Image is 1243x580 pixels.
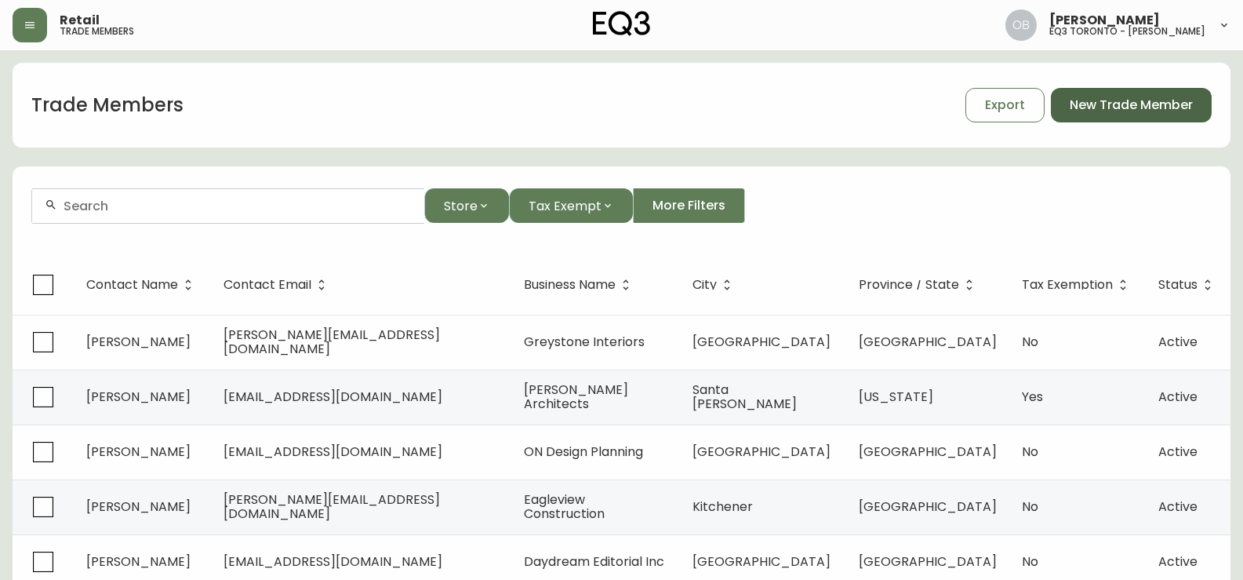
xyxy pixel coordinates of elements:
span: [GEOGRAPHIC_DATA] [692,333,830,351]
span: Contact Name [86,278,198,292]
button: New Trade Member [1051,88,1212,122]
input: Search [64,199,412,213]
span: [GEOGRAPHIC_DATA] [692,553,830,571]
span: [PERSON_NAME] [86,333,191,351]
span: [GEOGRAPHIC_DATA] [859,553,997,571]
span: More Filters [652,197,725,214]
span: Greystone Interiors [524,333,645,351]
span: [PERSON_NAME] [86,498,191,516]
span: City [692,278,737,292]
span: Business Name [524,278,636,292]
span: Province / State [859,280,959,290]
span: City [692,280,717,290]
span: Contact Email [224,278,332,292]
span: [EMAIL_ADDRESS][DOMAIN_NAME] [224,388,442,406]
span: Status [1158,278,1218,292]
span: No [1022,443,1038,461]
span: Status [1158,280,1198,290]
span: Business Name [524,280,616,290]
span: No [1022,333,1038,351]
span: [PERSON_NAME] [86,443,191,461]
span: Active [1158,498,1198,516]
span: Active [1158,333,1198,351]
span: No [1022,553,1038,571]
span: Tax Exemption [1022,280,1113,290]
span: [PERSON_NAME] Architects [524,381,628,413]
span: [PERSON_NAME][EMAIL_ADDRESS][DOMAIN_NAME] [224,491,440,523]
img: 8e0065c524da89c5c924d5ed86cfe468 [1005,9,1037,41]
span: Province / State [859,278,979,292]
button: Store [424,188,509,223]
h5: eq3 toronto - [PERSON_NAME] [1049,27,1205,36]
span: ON Design Planning [524,443,643,461]
span: [PERSON_NAME][EMAIL_ADDRESS][DOMAIN_NAME] [224,326,440,358]
span: Retail [60,14,100,27]
span: Daydream Editorial Inc [524,553,664,571]
span: Kitchener [692,498,753,516]
button: More Filters [633,188,745,223]
span: [PERSON_NAME] [86,388,191,406]
span: [GEOGRAPHIC_DATA] [859,443,997,461]
span: Active [1158,443,1198,461]
h1: Trade Members [31,92,184,119]
span: Tax Exemption [1022,278,1133,292]
span: [GEOGRAPHIC_DATA] [692,443,830,461]
span: Tax Exempt [529,196,602,216]
span: Eagleview Construction [524,491,605,523]
span: Active [1158,553,1198,571]
span: [GEOGRAPHIC_DATA] [859,333,997,351]
span: Santa [PERSON_NAME] [692,381,797,413]
span: [GEOGRAPHIC_DATA] [859,498,997,516]
span: Store [444,196,478,216]
span: Yes [1022,388,1043,406]
span: Active [1158,388,1198,406]
span: [EMAIL_ADDRESS][DOMAIN_NAME] [224,443,442,461]
span: [EMAIL_ADDRESS][DOMAIN_NAME] [224,553,442,571]
span: [US_STATE] [859,388,933,406]
h5: trade members [60,27,134,36]
button: Tax Exempt [509,188,633,223]
button: Export [965,88,1045,122]
span: Contact Name [86,280,178,290]
span: [PERSON_NAME] [1049,14,1160,27]
span: No [1022,498,1038,516]
span: [PERSON_NAME] [86,553,191,571]
img: logo [593,11,651,36]
span: Export [985,97,1025,114]
span: New Trade Member [1070,97,1193,114]
span: Contact Email [224,280,311,290]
